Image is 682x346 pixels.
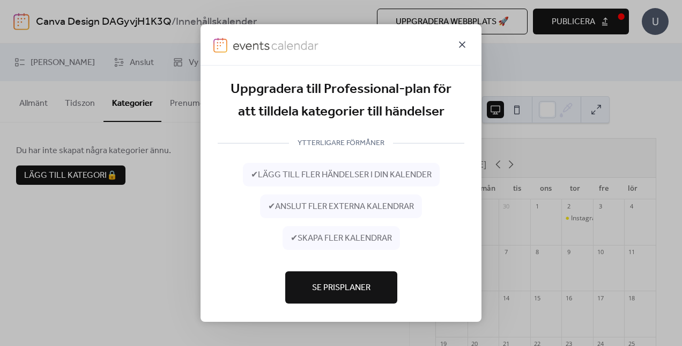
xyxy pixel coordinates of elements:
[285,271,397,304] button: Se Prisplaner
[268,200,414,213] span: ✔ anslut fler externa kalendrar
[213,38,227,53] img: logo-icon
[218,78,464,123] div: Uppgradera till Professional-plan för att tilldela kategorier till händelser
[233,38,320,53] img: logo-type
[291,232,392,245] span: ✔ skapa fler kalendrar
[312,282,370,294] span: Se Prisplaner
[289,137,393,150] span: YTTERLIGARE FÖRMÅNER
[251,169,432,182] span: ✔ lägg till fler händelser i din kalender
